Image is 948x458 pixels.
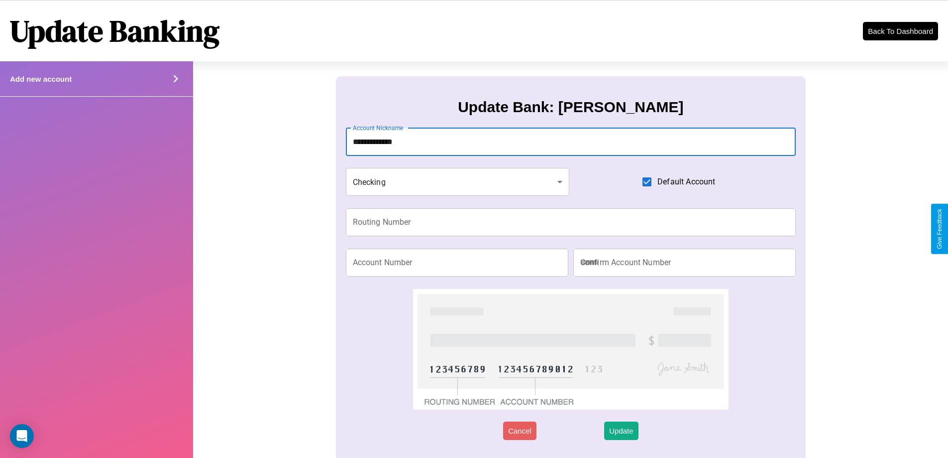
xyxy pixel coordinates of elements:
button: Update [604,422,638,440]
img: check [413,289,728,410]
h4: Add new account [10,75,72,83]
div: Checking [346,168,570,196]
button: Cancel [503,422,536,440]
h3: Update Bank: [PERSON_NAME] [458,99,683,116]
h1: Update Banking [10,10,219,51]
div: Open Intercom Messenger [10,424,34,448]
span: Default Account [657,176,715,188]
button: Back To Dashboard [863,22,938,40]
div: Give Feedback [936,209,943,249]
label: Account Nickname [353,124,404,132]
